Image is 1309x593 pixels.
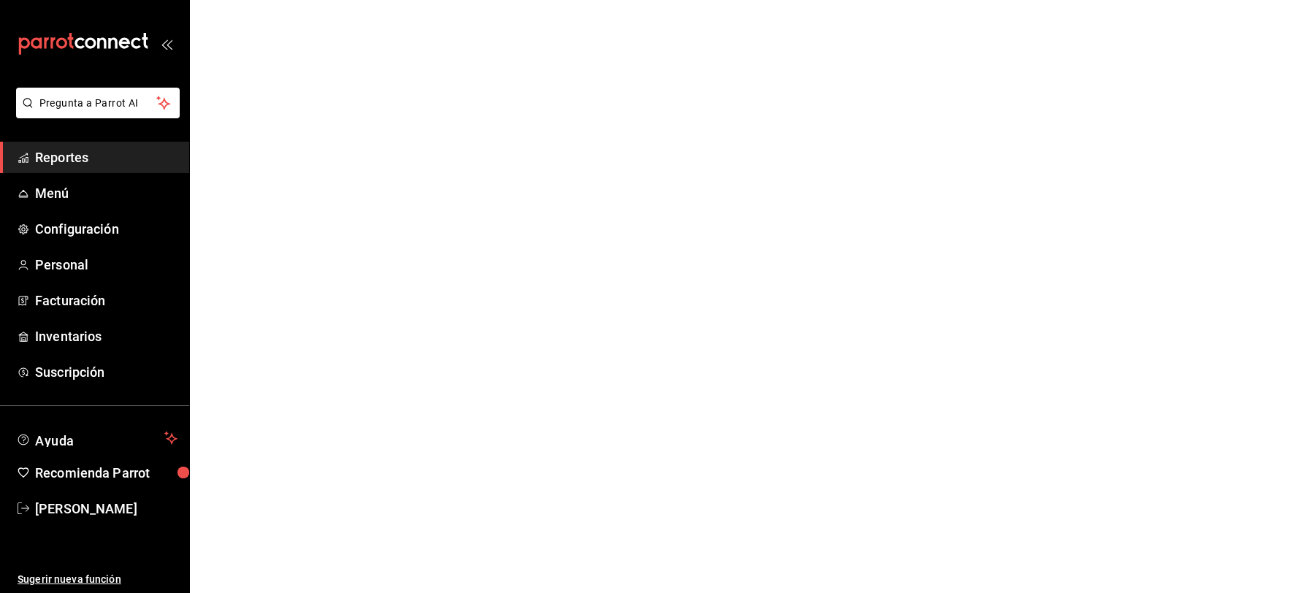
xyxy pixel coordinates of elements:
span: Configuración [35,219,178,239]
span: Menú [35,183,178,203]
span: Facturación [35,291,178,310]
span: Recomienda Parrot [35,463,178,483]
span: Ayuda [35,429,159,447]
span: Pregunta a Parrot AI [39,96,157,111]
button: Pregunta a Parrot AI [16,88,180,118]
span: Sugerir nueva función [18,572,178,587]
span: Inventarios [35,326,178,346]
span: [PERSON_NAME] [35,499,178,519]
button: open_drawer_menu [161,38,172,50]
span: Reportes [35,148,178,167]
span: Suscripción [35,362,178,382]
span: Personal [35,255,178,275]
a: Pregunta a Parrot AI [10,106,180,121]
